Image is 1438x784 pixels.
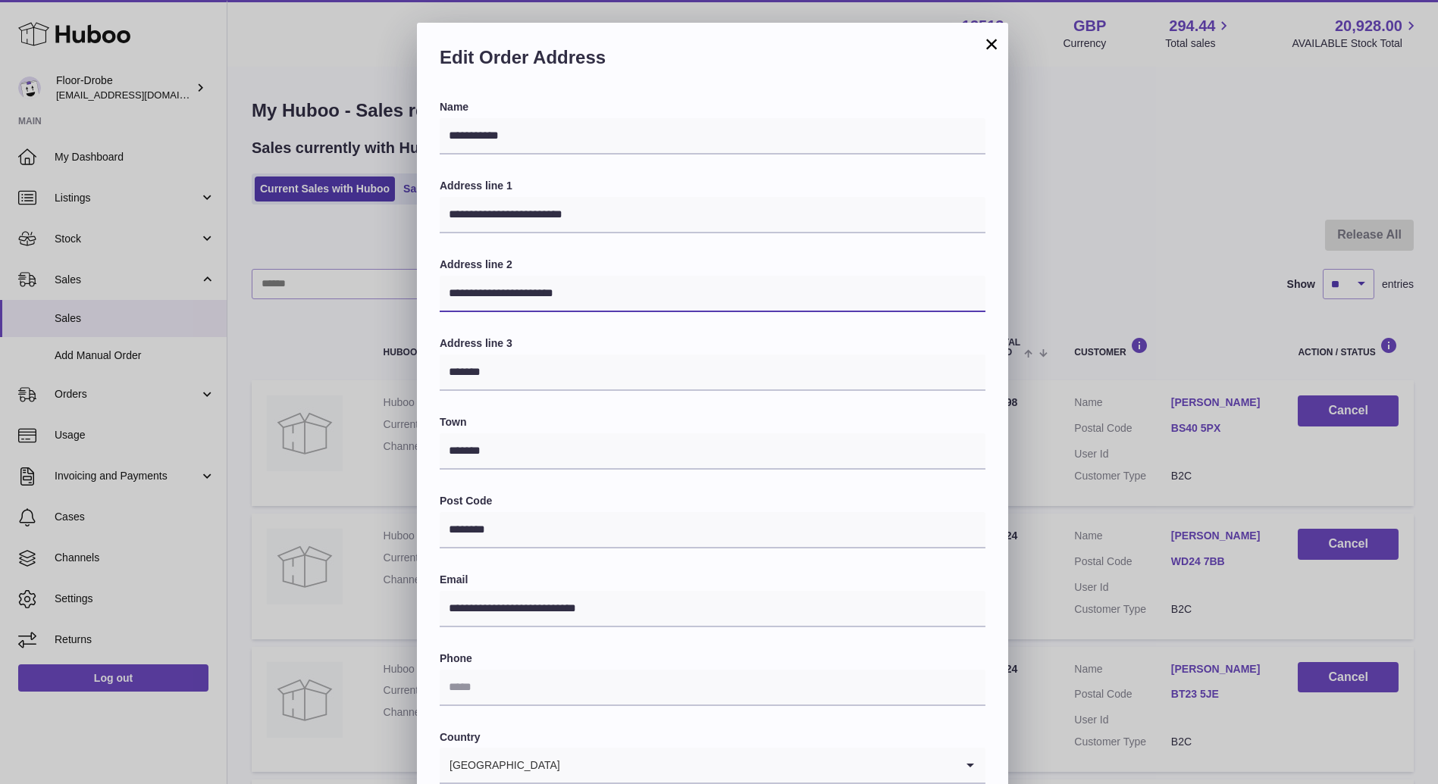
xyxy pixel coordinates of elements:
[440,336,985,351] label: Address line 3
[440,730,985,745] label: Country
[440,100,985,114] label: Name
[440,415,985,429] label: Town
[982,35,1001,53] button: ×
[440,651,985,666] label: Phone
[440,748,561,782] span: [GEOGRAPHIC_DATA]
[440,258,985,272] label: Address line 2
[440,748,985,784] div: Search for option
[440,179,985,193] label: Address line 1
[561,748,955,782] input: Search for option
[440,573,985,587] label: Email
[440,494,985,508] label: Post Code
[440,45,985,77] h2: Edit Order Address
